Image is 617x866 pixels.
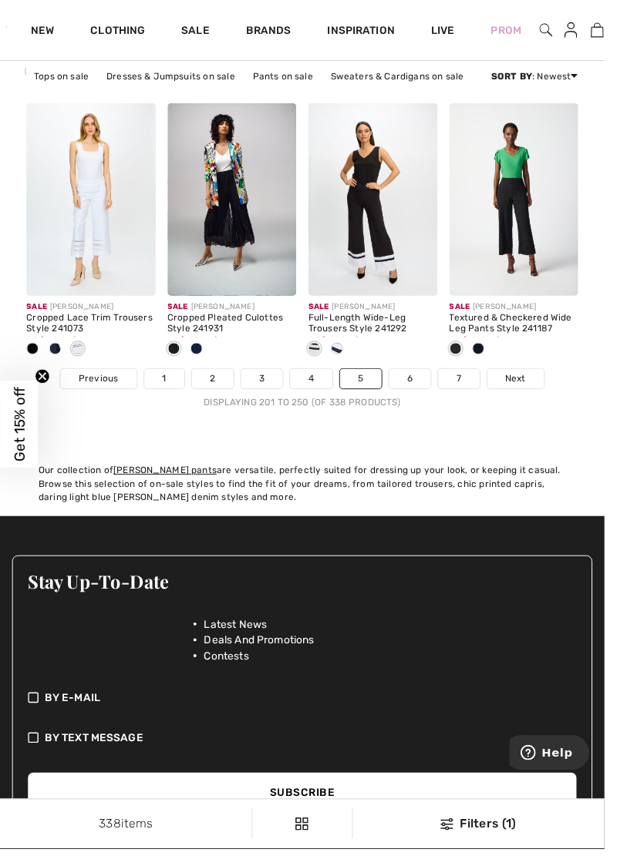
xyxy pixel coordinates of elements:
[459,308,591,320] div: [PERSON_NAME]
[27,304,48,318] span: Sale
[576,22,589,40] img: My Info
[73,341,96,355] span: $199
[520,750,602,789] iframe: Opens a widget where you can find more information
[171,106,303,303] img: Cropped Pleated Culottes Style 241931. Black
[453,344,477,370] div: Black
[315,337,352,354] span: CA$ 129
[459,106,591,303] img: Textured & Checkered Wide Leg Pants Style 241187. Black
[497,377,555,397] a: Next
[459,304,480,318] span: Sale
[171,320,303,341] div: Cropped Pleated Culottes Style 241931
[22,62,45,87] div: Black
[93,25,148,41] a: Clothing
[315,308,447,320] div: [PERSON_NAME]
[330,68,481,88] a: Sweaters & Cardigans on sale
[315,304,335,318] span: Sale
[32,25,56,41] a: New
[27,106,159,303] img: Cropped Lace Trim Trousers Style 241073. Black
[564,22,602,41] a: Sign In
[68,344,91,370] div: White
[29,745,39,761] img: check
[397,377,440,397] a: 6
[516,380,537,394] span: Next
[35,377,51,392] button: Close teaser
[347,377,389,397] a: 5
[147,377,188,397] a: 1
[6,12,7,43] img: 1ère Avenue
[459,337,497,354] span: CA$ 118
[45,344,68,370] div: Midnight Blue
[196,377,238,397] a: 2
[27,376,590,418] nav: Page navigation
[208,662,254,678] span: Contests
[459,320,591,341] div: Textured & Checkered Wide Leg Pants Style 241187
[440,23,464,39] a: Live
[551,22,564,40] img: search the website
[447,377,489,397] a: 7
[251,25,297,41] a: Brands
[46,704,103,720] span: By E-mail
[315,320,447,341] div: Full-Length Wide-Leg Trousers Style 241292
[80,380,120,394] span: Previous
[185,25,214,41] a: Sale
[217,341,240,355] span: $199
[332,344,356,370] div: Midnight Blue/Vanilla
[46,745,147,761] span: By Text Message
[369,831,608,850] div: Filters (1)
[501,23,532,39] a: Prom
[501,72,543,83] strong: Sort By
[166,344,189,370] div: Black
[62,377,139,397] a: Previous
[39,473,578,515] div: Our collection of are versatile, perfectly suited for dressing up your look, or keeping it casual...
[116,475,221,485] a: [PERSON_NAME] pants
[29,704,39,720] img: check
[477,344,500,370] div: Midnight Blue
[27,308,159,320] div: [PERSON_NAME]
[334,25,403,41] span: Inspiration
[101,68,248,88] a: Dresses & Jumpsuits on sale
[101,833,123,848] span: 338
[171,308,303,320] div: [PERSON_NAME]
[29,789,588,830] button: Subscribe
[208,629,272,646] span: Latest News
[309,344,332,370] div: Black/Vanilla
[171,304,192,318] span: Sale
[27,320,159,341] div: Cropped Lace Trim Trousers Style 241073
[246,377,288,397] a: 3
[29,583,588,603] h3: Stay Up-To-Date
[361,341,383,355] span: $199
[27,337,65,354] span: CA$ 129
[603,22,616,40] img: My Bag
[171,337,209,354] span: CA$ 129
[27,68,99,88] a: Tops on sale
[450,835,463,848] img: Filters
[22,344,45,370] div: Black
[296,377,339,397] a: 4
[501,71,590,85] div: : Newest
[250,68,327,88] a: Pants on sale
[208,646,321,662] span: Deals And Promotions
[11,395,29,471] span: Get 15% off
[27,404,590,418] div: Displaying 201 to 250 (of 338 products)
[302,834,315,848] img: Filters
[602,22,616,40] a: 2
[484,68,617,88] a: Jackets & Blazers on sale
[189,344,212,370] div: Midnight Blue 40
[315,106,447,303] img: Full-Length Wide-Leg Trousers Style 241292. Black/Vanilla
[505,341,528,355] span: $169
